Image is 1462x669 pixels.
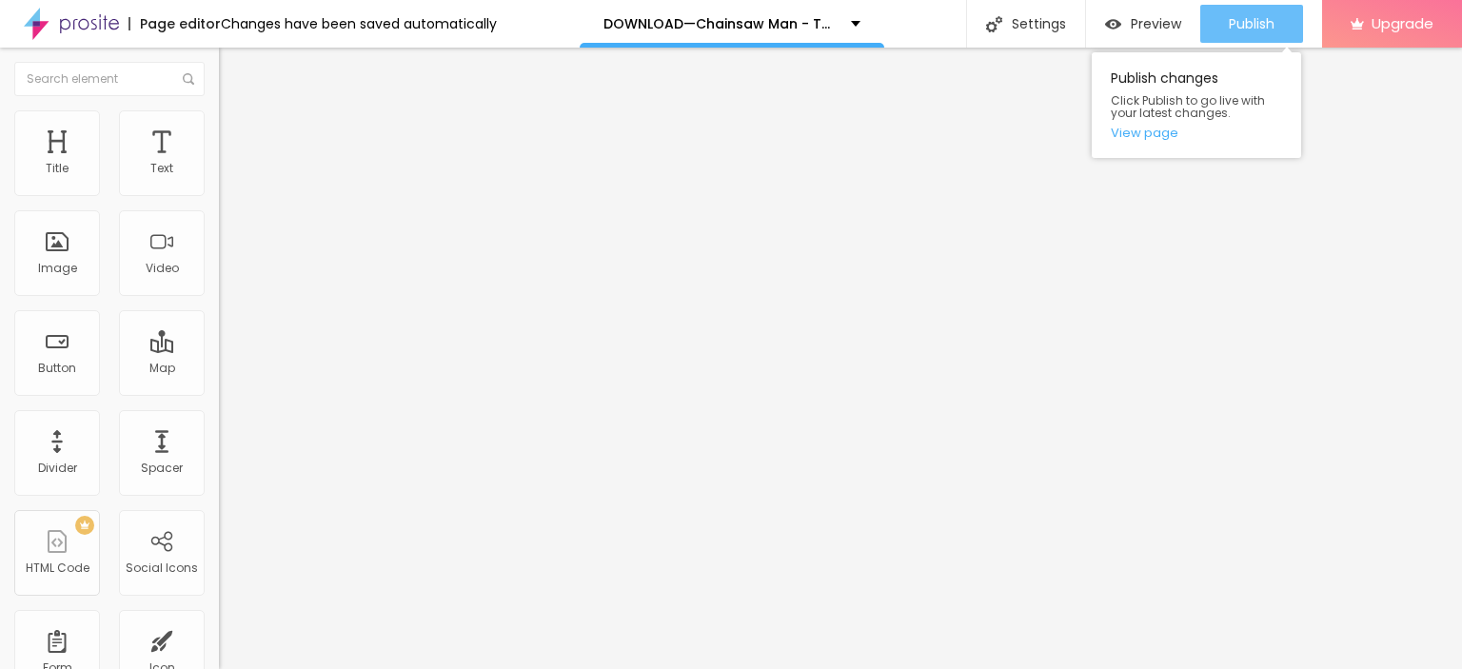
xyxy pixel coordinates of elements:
img: Icone [183,73,194,85]
div: Divider [38,462,77,475]
div: Title [46,162,69,175]
button: Preview [1086,5,1200,43]
div: Button [38,362,76,375]
div: Text [150,162,173,175]
a: View page [1111,127,1282,139]
img: view-1.svg [1105,16,1121,32]
input: Search element [14,62,205,96]
div: HTML Code [26,561,89,575]
div: Image [38,262,77,275]
iframe: Editor [219,48,1462,669]
span: Upgrade [1372,15,1433,31]
div: Video [146,262,179,275]
span: Preview [1131,16,1181,31]
div: Map [149,362,175,375]
span: Click Publish to go live with your latest changes. [1111,94,1282,119]
div: Changes have been saved automatically [221,17,497,30]
div: Publish changes [1092,52,1301,158]
div: Social Icons [126,561,198,575]
div: Spacer [141,462,183,475]
div: Page editor [128,17,221,30]
img: Icone [986,16,1002,32]
span: Publish [1229,16,1274,31]
p: DOWNLOAD—Chainsaw Man - The Movie: Reze Arc (2025) FullMovie Free 480p / 720p / 1080p – Tamilrockers [603,17,837,30]
button: Publish [1200,5,1303,43]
